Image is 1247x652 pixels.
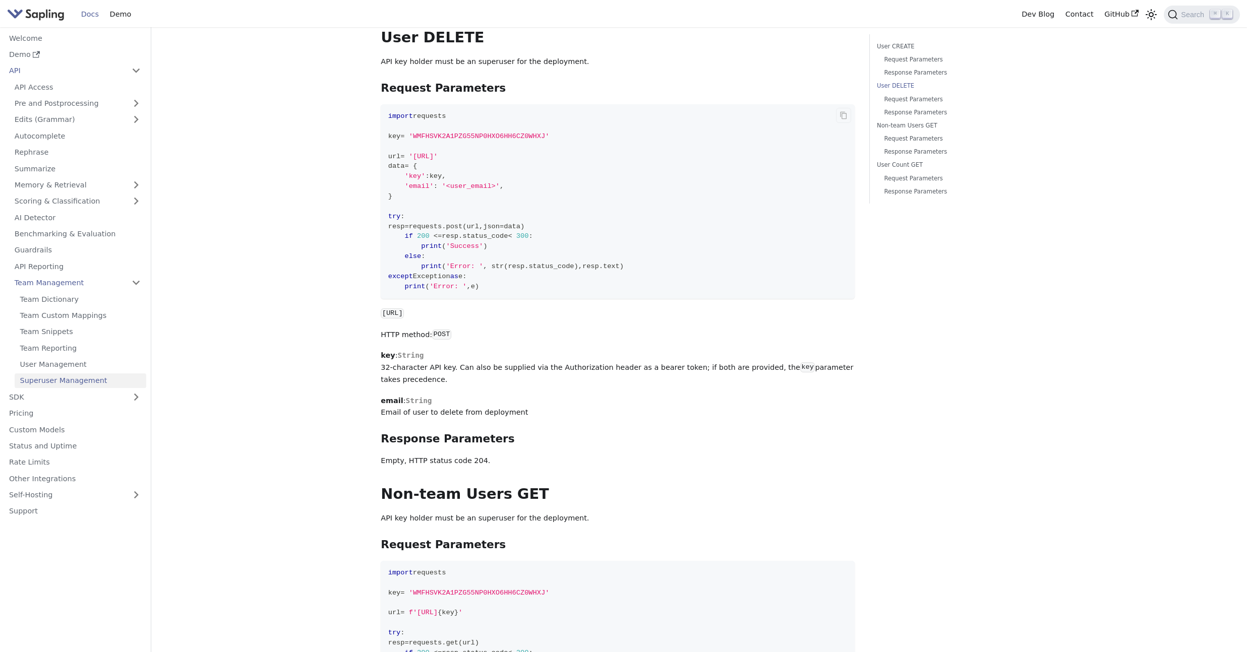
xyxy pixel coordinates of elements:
[15,357,146,372] a: User Management
[4,488,146,502] a: Self-Hosting
[884,55,1010,64] a: Request Parameters
[877,81,1014,91] a: User DELETE
[462,273,466,280] span: :
[409,133,550,140] span: 'WMFHSVK2A1PZG55NP0HXO6HH6CZ0WHXJ'
[524,263,528,270] span: .
[381,29,855,47] h2: User DELETE
[15,292,146,306] a: Team Dictionary
[388,153,401,160] span: url
[884,147,1010,157] a: Response Parameters
[381,512,855,525] p: API key holder must be an superuser for the deployment.
[578,263,582,270] span: ,
[388,162,405,170] span: data
[492,263,504,270] span: str
[7,7,65,22] img: Sapling.ai
[388,569,413,576] span: import
[388,609,401,616] span: url
[404,232,412,240] span: if
[4,406,146,421] a: Pricing
[417,232,430,240] span: 200
[442,223,446,230] span: .
[404,223,408,230] span: =
[9,276,146,290] a: Team Management
[504,223,520,230] span: data
[483,263,487,270] span: ,
[1099,7,1144,22] a: GitHub
[574,263,578,270] span: )
[4,471,146,486] a: Other Integrations
[9,161,146,176] a: Summarize
[9,227,146,241] a: Benchmarking & Evaluation
[9,178,146,192] a: Memory & Retrieval
[388,223,405,230] span: resp
[7,7,68,22] a: Sapling.ai
[76,7,104,22] a: Docs
[9,96,146,111] a: Pre and Postprocessing
[381,432,855,446] h3: Response Parameters
[528,232,532,240] span: :
[1178,11,1210,19] span: Search
[388,213,401,220] span: try
[446,639,458,646] span: get
[446,263,483,270] span: 'Error: '
[400,629,404,636] span: :
[381,455,855,467] p: Empty, HTTP status code 204.
[9,128,146,143] a: Autocomplete
[4,504,146,518] a: Support
[466,283,470,290] span: ,
[442,232,458,240] span: resp
[381,538,855,552] h3: Request Parameters
[508,263,524,270] span: resp
[4,389,126,404] a: SDK
[9,80,146,94] a: API Access
[421,242,442,250] span: print
[4,455,146,470] a: Rate Limits
[126,63,146,78] button: Collapse sidebar category 'API'
[15,341,146,355] a: Team Reporting
[425,172,429,180] span: :
[409,639,442,646] span: requests
[516,232,529,240] span: 300
[388,273,413,280] span: except
[430,172,442,180] span: key
[4,31,146,45] a: Welcome
[442,172,446,180] span: ,
[466,223,479,230] span: url
[500,182,504,190] span: ,
[800,362,815,372] code: key
[404,283,425,290] span: print
[458,273,462,280] span: e
[381,395,855,419] p: : Email of user to delete from deployment
[388,112,413,120] span: import
[126,389,146,404] button: Expand sidebar category 'SDK'
[483,242,487,250] span: )
[1164,6,1239,24] button: Search (Command+K)
[442,242,446,250] span: (
[15,308,146,323] a: Team Custom Mappings
[434,232,442,240] span: <=
[520,223,524,230] span: )
[603,263,620,270] span: text
[446,242,483,250] span: 'Success'
[884,174,1010,183] a: Request Parameters
[400,133,404,140] span: =
[458,232,462,240] span: .
[9,112,146,127] a: Edits (Grammar)
[421,263,442,270] span: print
[409,609,438,616] span: f'[URL]
[432,330,451,340] code: POST
[381,329,855,341] p: HTTP method:
[4,63,126,78] a: API
[9,243,146,257] a: Guardrails
[508,232,512,240] span: <
[413,162,417,170] span: {
[462,232,508,240] span: status_code
[381,56,855,68] p: API key holder must be an superuser for the deployment.
[400,153,404,160] span: =
[409,223,442,230] span: requests
[479,223,483,230] span: ,
[620,263,624,270] span: )
[409,153,438,160] span: '[URL]'
[504,263,508,270] span: (
[381,485,855,503] h2: Non-team Users GET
